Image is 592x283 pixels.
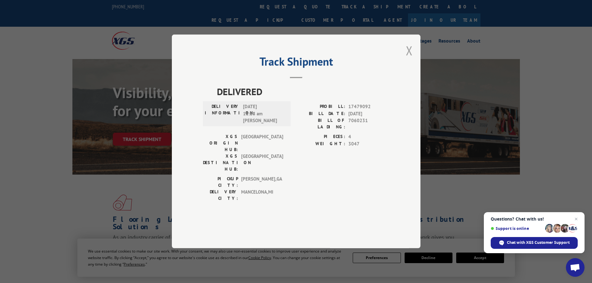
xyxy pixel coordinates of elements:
[203,189,238,202] label: DELIVERY CITY:
[491,237,578,249] div: Chat with XGS Customer Support
[507,240,570,245] span: Chat with XGS Customer Support
[348,110,389,117] span: [DATE]
[241,153,283,173] span: [GEOGRAPHIC_DATA]
[348,140,389,148] span: 3047
[348,103,389,111] span: 17479092
[241,176,283,189] span: [PERSON_NAME] , GA
[217,85,389,99] span: DELIVERED
[491,226,543,231] span: Support is online
[348,134,389,141] span: 4
[406,42,413,59] button: Close modal
[241,189,283,202] span: MANCELONA , MI
[203,134,238,153] label: XGS ORIGIN HUB:
[203,176,238,189] label: PICKUP CITY:
[241,134,283,153] span: [GEOGRAPHIC_DATA]
[296,110,345,117] label: BILL DATE:
[348,117,389,130] span: 7060231
[566,258,585,277] div: Open chat
[243,103,285,125] span: [DATE] 11:28 am [PERSON_NAME]
[205,103,240,125] label: DELIVERY INFORMATION:
[203,153,238,173] label: XGS DESTINATION HUB:
[491,217,578,221] span: Questions? Chat with us!
[203,57,389,69] h2: Track Shipment
[296,117,345,130] label: BILL OF LADING:
[296,134,345,141] label: PIECES:
[296,140,345,148] label: WEIGHT:
[572,215,580,223] span: Close chat
[296,103,345,111] label: PROBILL:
